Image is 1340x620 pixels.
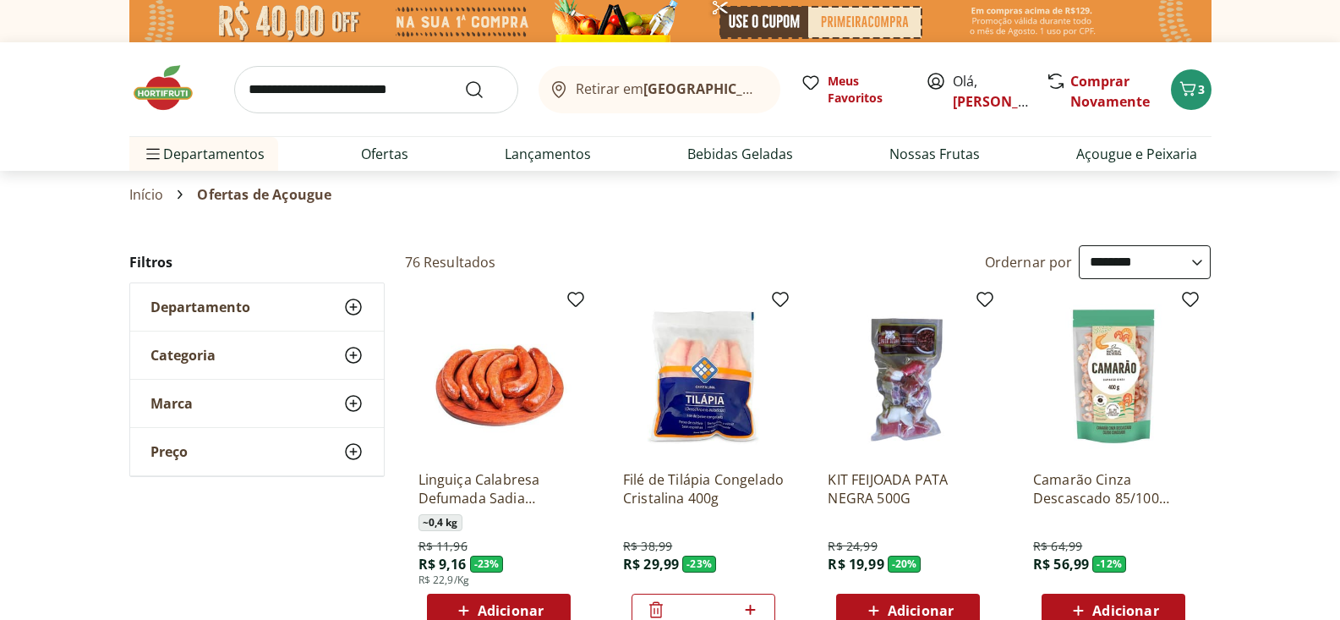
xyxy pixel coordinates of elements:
[150,443,188,460] span: Preço
[1198,81,1205,97] span: 3
[1076,144,1197,164] a: Açougue e Peixaria
[361,144,408,164] a: Ofertas
[150,347,216,364] span: Categoria
[1033,470,1194,508] a: Camarão Cinza Descascado 85/100 Congelado Natural Da Terra 400g
[418,470,579,508] a: Linguiça Calabresa Defumada Sadia Perdigão
[828,73,905,107] span: Meus Favoritos
[828,470,988,508] a: KIT FEIJOADA PATA NEGRA 500G
[953,71,1028,112] span: Olá,
[130,283,384,331] button: Departamento
[143,134,163,174] button: Menu
[150,299,250,315] span: Departamento
[197,187,331,202] span: Ofertas de Açougue
[1171,69,1211,110] button: Carrinho
[623,555,679,573] span: R$ 29,99
[889,144,980,164] a: Nossas Frutas
[1092,604,1158,617] span: Adicionar
[1033,296,1194,457] img: Camarão Cinza Descascado 85/100 Congelado Natural Da Terra 400g
[953,92,1063,111] a: [PERSON_NAME]
[828,296,988,457] img: KIT FEIJOADA PATA NEGRA 500G
[1070,72,1150,111] a: Comprar Novamente
[682,556,716,573] span: - 23 %
[985,253,1073,272] label: Ordernar por
[801,73,905,107] a: Meus Favoritos
[130,332,384,379] button: Categoria
[828,555,883,573] span: R$ 19,99
[888,604,954,617] span: Adicionar
[129,187,164,202] a: Início
[405,253,496,272] h2: 76 Resultados
[130,380,384,427] button: Marca
[150,395,193,412] span: Marca
[888,556,922,573] span: - 20 %
[576,81,763,96] span: Retirar em
[505,144,591,164] a: Lançamentos
[129,245,385,279] h2: Filtros
[539,66,780,113] button: Retirar em[GEOGRAPHIC_DATA]/[GEOGRAPHIC_DATA]
[418,514,462,531] span: ~ 0,4 kg
[623,296,784,457] img: Filé de Tilápia Congelado Cristalina 400g
[470,556,504,573] span: - 23 %
[418,573,470,587] span: R$ 22,9/Kg
[828,538,877,555] span: R$ 24,99
[418,538,468,555] span: R$ 11,96
[143,134,265,174] span: Departamentos
[418,555,467,573] span: R$ 9,16
[1033,555,1089,573] span: R$ 56,99
[234,66,518,113] input: search
[623,538,672,555] span: R$ 38,99
[1092,556,1126,573] span: - 12 %
[464,80,505,100] button: Submit Search
[478,604,544,617] span: Adicionar
[130,428,384,475] button: Preço
[129,63,214,113] img: Hortifruti
[687,144,793,164] a: Bebidas Geladas
[1033,538,1082,555] span: R$ 64,99
[623,470,784,508] a: Filé de Tilápia Congelado Cristalina 400g
[418,296,579,457] img: Linguiça Calabresa Defumada Sadia Perdigão
[643,80,928,98] b: [GEOGRAPHIC_DATA]/[GEOGRAPHIC_DATA]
